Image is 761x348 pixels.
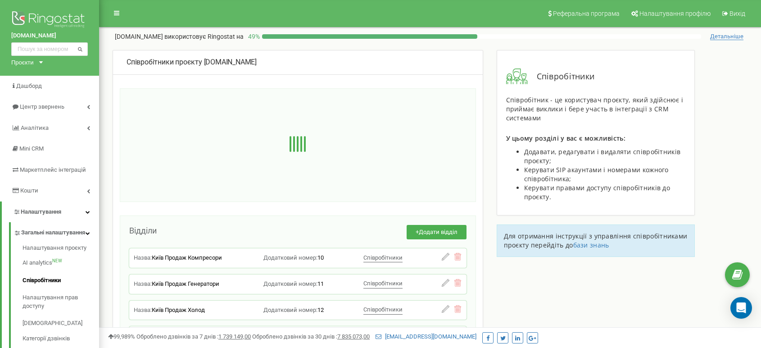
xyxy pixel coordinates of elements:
[317,254,324,261] span: 10
[376,333,476,340] a: [EMAIL_ADDRESS][DOMAIN_NAME]
[528,71,595,82] span: Співробітники
[23,272,99,289] a: Співробітники
[129,226,157,235] span: Відділи
[23,332,99,343] a: Категорії дзвінків
[23,315,99,332] a: [DEMOGRAPHIC_DATA]
[218,333,251,340] u: 1 739 149,00
[11,9,88,32] img: Ringostat logo
[16,82,42,89] span: Дашборд
[573,241,609,249] a: бази знань
[524,147,681,165] span: Додавати, редагувати і видаляти співробітників проєкту;
[524,183,670,201] span: Керувати правами доступу співробітників до проєкту.
[317,307,324,313] span: 12
[506,134,626,142] span: У цьому розділі у вас є можливість:
[252,333,370,340] span: Оброблено дзвінків за 30 днів :
[553,10,620,17] span: Реферальна програма
[23,254,99,272] a: AI analyticsNEW
[23,289,99,315] a: Налаштування прав доступу
[263,307,317,313] span: Додатковий номер:
[2,201,99,223] a: Налаштування
[504,232,688,249] span: Для отримання інструкції з управління співробітниками проєкту перейдіть до
[152,254,222,261] span: Київ Продаж Компресори
[730,297,752,319] div: Open Intercom Messenger
[11,32,88,40] a: [DOMAIN_NAME]
[419,229,458,235] span: Додати відділ
[164,33,244,40] span: використовує Ringostat на
[506,96,684,122] span: Співробітник - це користувач проєкту, який здійснює і приймає виклики і бере участь в інтеграції ...
[19,145,44,152] span: Mini CRM
[14,222,99,241] a: Загальні налаштування
[136,333,251,340] span: Оброблено дзвінків за 7 днів :
[263,280,317,287] span: Додатковий номер:
[152,280,219,287] span: Київ Продаж Генератори
[152,307,205,313] span: Київ Продаж Холод
[337,333,370,340] u: 7 835 073,00
[134,307,152,313] span: Назва:
[127,57,469,68] div: [DOMAIN_NAME]
[363,254,403,261] span: Співробітники
[127,58,202,66] span: Співробітники проєкту
[244,32,262,41] p: 49 %
[639,10,711,17] span: Налаштування профілю
[21,229,85,237] span: Загальні налаштування
[263,254,317,261] span: Додатковий номер:
[115,32,244,41] p: [DOMAIN_NAME]
[20,187,38,194] span: Кошти
[407,225,467,240] button: +Додати відділ
[20,103,64,110] span: Центр звернень
[134,280,152,287] span: Назва:
[11,42,88,56] input: Пошук за номером
[729,10,745,17] span: Вихід
[21,208,61,215] span: Налаштування
[20,166,86,173] span: Маркетплейс інтеграцій
[134,254,152,261] span: Назва:
[363,280,403,287] span: Співробітники
[23,244,99,255] a: Налаштування проєкту
[21,124,49,131] span: Аналiтика
[710,33,743,40] span: Детальніше
[317,280,324,287] span: 11
[11,58,34,67] div: Проєкти
[108,333,135,340] span: 99,989%
[524,165,669,183] span: Керувати SIP акаунтами і номерами кожного співробітника;
[363,306,403,313] span: Співробітники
